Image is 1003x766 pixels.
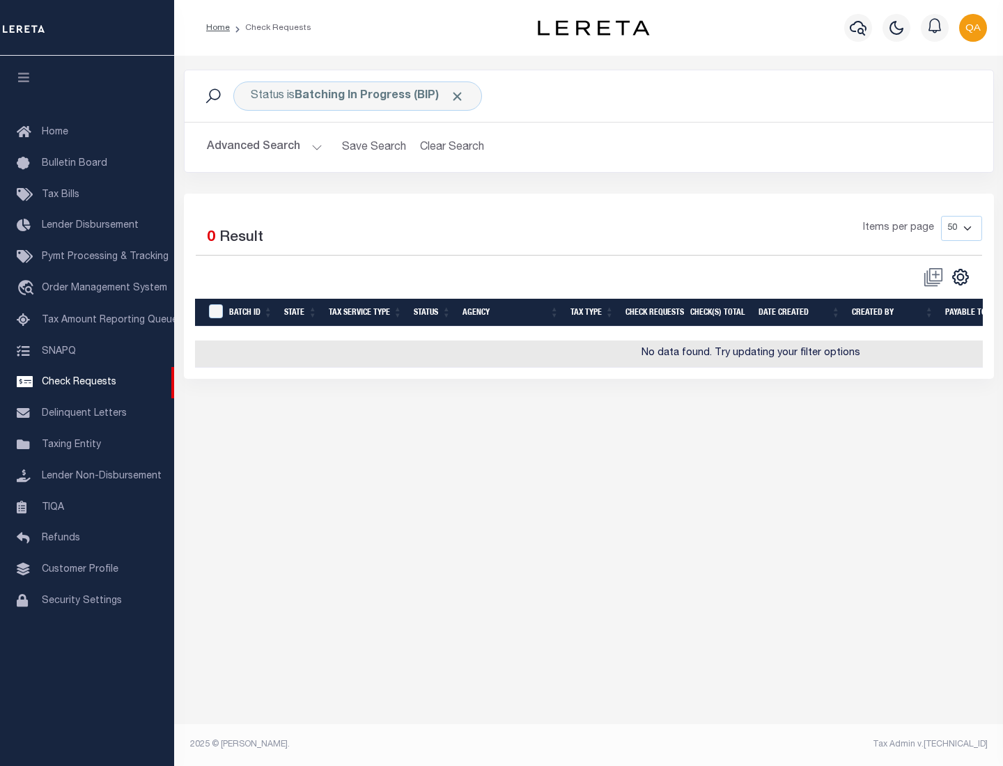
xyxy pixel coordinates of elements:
div: Status is [233,81,482,111]
span: Bulletin Board [42,159,107,169]
th: Tax Type: activate to sort column ascending [565,299,620,327]
b: Batching In Progress (BIP) [295,91,465,102]
span: Lender Disbursement [42,221,139,230]
button: Clear Search [414,134,490,161]
span: Tax Amount Reporting Queue [42,315,178,325]
li: Check Requests [230,22,311,34]
div: 2025 © [PERSON_NAME]. [180,738,589,751]
th: Date Created: activate to sort column ascending [753,299,846,327]
button: Advanced Search [207,134,322,161]
th: Status: activate to sort column ascending [408,299,457,327]
img: svg+xml;base64,PHN2ZyB4bWxucz0iaHR0cDovL3d3dy53My5vcmcvMjAwMC9zdmciIHBvaW50ZXItZXZlbnRzPSJub25lIi... [959,14,987,42]
th: Created By: activate to sort column ascending [846,299,940,327]
a: Home [206,24,230,32]
span: Lender Non-Disbursement [42,471,162,481]
span: Refunds [42,533,80,543]
span: 0 [207,230,215,245]
i: travel_explore [17,280,39,298]
th: State: activate to sort column ascending [279,299,323,327]
span: Delinquent Letters [42,409,127,419]
th: Batch Id: activate to sort column ascending [224,299,279,327]
span: Taxing Entity [42,440,101,450]
img: logo-dark.svg [538,20,649,36]
div: Tax Admin v.[TECHNICAL_ID] [599,738,988,751]
span: Customer Profile [42,565,118,574]
span: Pymt Processing & Tracking [42,252,169,262]
label: Result [219,227,263,249]
span: SNAPQ [42,346,76,356]
th: Tax Service Type: activate to sort column ascending [323,299,408,327]
span: TIQA [42,502,64,512]
span: Check Requests [42,377,116,387]
th: Check Requests [620,299,685,327]
span: Order Management System [42,283,167,293]
span: Items per page [863,221,934,236]
span: Tax Bills [42,190,79,200]
span: Home [42,127,68,137]
th: Agency: activate to sort column ascending [457,299,565,327]
button: Save Search [334,134,414,161]
span: Security Settings [42,596,122,606]
th: Check(s) Total [685,299,753,327]
span: Click to Remove [450,89,465,104]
